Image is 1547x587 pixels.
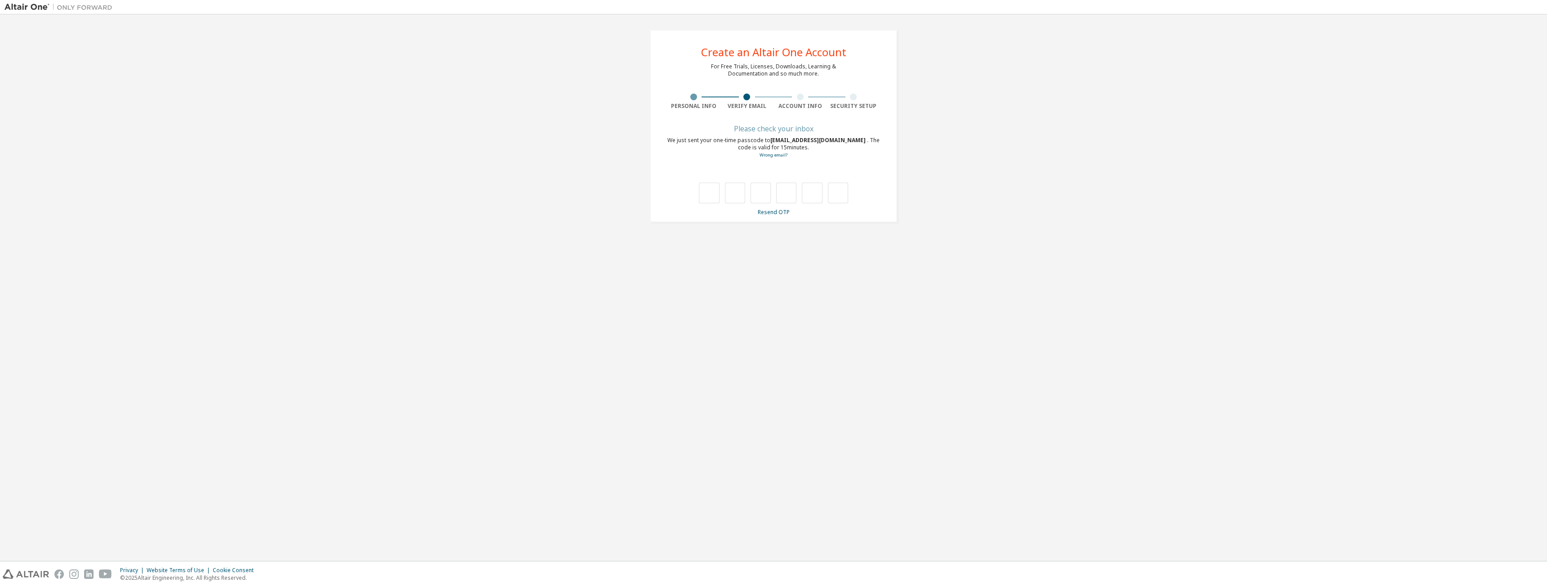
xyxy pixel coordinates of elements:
a: Go back to the registration form [760,152,787,158]
div: Website Terms of Use [147,567,213,574]
div: For Free Trials, Licenses, Downloads, Learning & Documentation and so much more. [711,63,836,77]
div: Personal Info [667,103,720,110]
div: Security Setup [827,103,881,110]
img: instagram.svg [69,569,79,579]
div: We just sent your one-time passcode to . The code is valid for 15 minutes. [667,137,880,159]
p: © 2025 Altair Engineering, Inc. All Rights Reserved. [120,574,259,582]
div: Privacy [120,567,147,574]
a: Resend OTP [758,208,790,216]
img: youtube.svg [99,569,112,579]
img: linkedin.svg [84,569,94,579]
div: Account Info [773,103,827,110]
span: [EMAIL_ADDRESS][DOMAIN_NAME] [770,136,867,144]
div: Create an Altair One Account [701,47,846,58]
div: Cookie Consent [213,567,259,574]
div: Please check your inbox [667,126,880,131]
img: facebook.svg [54,569,64,579]
img: altair_logo.svg [3,569,49,579]
img: Altair One [4,3,117,12]
div: Verify Email [720,103,774,110]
